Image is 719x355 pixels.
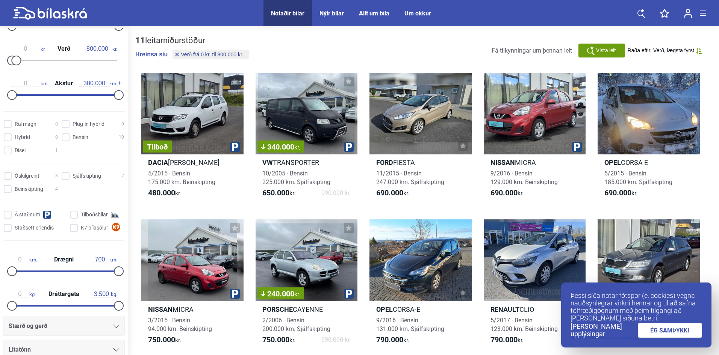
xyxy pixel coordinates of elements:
[262,335,289,344] b: 750.000
[571,323,638,338] a: [PERSON_NAME] upplýsingar
[55,147,58,154] span: 1
[73,133,88,141] span: Bensín
[55,133,58,141] span: 0
[148,335,175,344] b: 750.000
[15,172,39,180] span: Óskilgreint
[628,47,694,54] span: Raða eftir: Verð, lægsta fyrst
[321,189,351,198] span: 990.000 kr.
[376,305,393,313] b: Opel
[141,305,244,314] h2: MICRA
[369,305,472,314] h2: CORSA-E
[598,219,700,351] a: SkodaOCTAVIA9/2012 · Dísel298.000 km. Sjálfskipting790.000kr.
[15,185,43,193] span: Beinskipting
[9,344,31,355] span: Litatónn
[256,73,358,204] a: 340.000kr.VWTRANSPORTER10/2005 · Bensín225.000 km. Sjálfskipting650.000kr.990.000 kr.
[262,305,293,313] b: Porsche
[55,172,58,180] span: 3
[571,292,702,322] p: Þessi síða notar fótspor (e. cookies) vegna nauðsynlegrar virkni hennar og til að safna tölfræðig...
[135,36,251,45] div: leitarniðurstöður
[121,120,124,128] span: 0
[53,80,75,86] span: Akstur
[11,291,36,298] span: kg.
[256,219,358,351] a: 240.000kr.PorscheCAYENNE2/2006 · Bensín200.000 km. Sjálfskipting750.000kr.990.000 kr.
[596,47,616,54] span: Vista leit
[261,290,300,298] span: 240.000
[404,10,431,17] a: Um okkur
[684,9,692,18] img: user-login.svg
[15,133,30,141] span: Hybrid
[11,80,48,87] span: km.
[490,189,524,198] span: kr.
[359,10,389,17] a: Allt um bíla
[52,257,76,263] span: Drægni
[11,45,45,52] span: kr.
[294,144,300,151] span: kr.
[81,224,108,232] span: K7 bílasölur
[181,52,244,57] span: Verð frá 0 kr. til 800.000 kr.
[604,159,621,166] b: Opel
[271,10,304,17] a: Notaðir bílar
[376,335,409,344] span: kr.
[81,211,108,219] span: Tilboðsbílar
[262,189,295,198] span: kr.
[119,133,124,141] span: 10
[262,159,273,166] b: VW
[638,323,702,338] a: ÉG SAMÞYKKI
[135,51,168,58] button: Hreinsa síu
[344,289,354,299] img: parking.png
[47,291,81,297] span: Dráttargeta
[628,47,702,54] button: Raða eftir: Verð, lægsta fyrst
[55,185,58,193] span: 4
[148,189,181,198] span: kr.
[11,256,37,263] span: km.
[490,305,519,313] b: Renault
[598,158,700,167] h2: CORSA E
[490,335,524,344] span: kr.
[319,10,344,17] a: Nýir bílar
[73,172,101,180] span: Sjálfskipting
[376,170,444,186] span: 11/2015 · Bensín 247.000 km. Sjálfskipting
[92,291,117,298] span: kg.
[598,73,700,204] a: OpelCORSA E5/2015 · Bensín185.000 km. Sjálfskipting690.000kr.
[256,305,358,314] h2: CAYENNE
[15,120,36,128] span: Rafmagn
[484,73,586,204] a: NissanMICRA9/2016 · Bensín129.000 km. Beinskipting690.000kr.
[147,143,168,151] span: Tilboð
[572,142,582,152] img: parking.png
[262,170,330,186] span: 10/2005 · Bensín 225.000 km. Sjálfskipting
[376,159,393,166] b: Ford
[15,211,40,219] span: Á staðnum
[141,219,244,351] a: NissanMICRA3/2015 · Bensín94.000 km. Beinskipting750.000kr.
[15,147,26,154] span: Dísel
[135,36,145,45] b: 11
[91,256,117,263] span: km.
[55,120,58,128] span: 0
[230,142,240,152] img: parking.png
[604,189,637,198] span: kr.
[73,120,104,128] span: Plug-in hybrid
[490,317,558,332] span: 5/2017 · Bensín 123.000 km. Beinskipting
[261,143,300,151] span: 340.000
[148,159,168,166] b: Dacia
[230,289,240,299] img: parking.png
[56,46,72,52] span: Verð
[490,159,515,166] b: Nissan
[321,335,351,344] span: 990.000 kr.
[490,170,558,186] span: 9/2016 · Bensín 129.000 km. Beinskipting
[344,142,354,152] img: parking.png
[9,321,47,331] span: Stærð og gerð
[376,188,403,197] b: 690.000
[148,188,175,197] b: 480.000
[15,224,54,232] span: Staðsett erlendis
[262,335,295,344] span: kr.
[492,47,572,54] span: Fá tilkynningar um þennan leit
[376,335,403,344] b: 790.000
[79,80,117,87] span: km.
[141,73,244,204] a: TilboðDacia[PERSON_NAME]5/2015 · Bensín175.000 km. Beinskipting480.000kr.
[294,291,300,298] span: kr.
[173,50,249,59] button: Verð frá 0 kr. til 800.000 kr.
